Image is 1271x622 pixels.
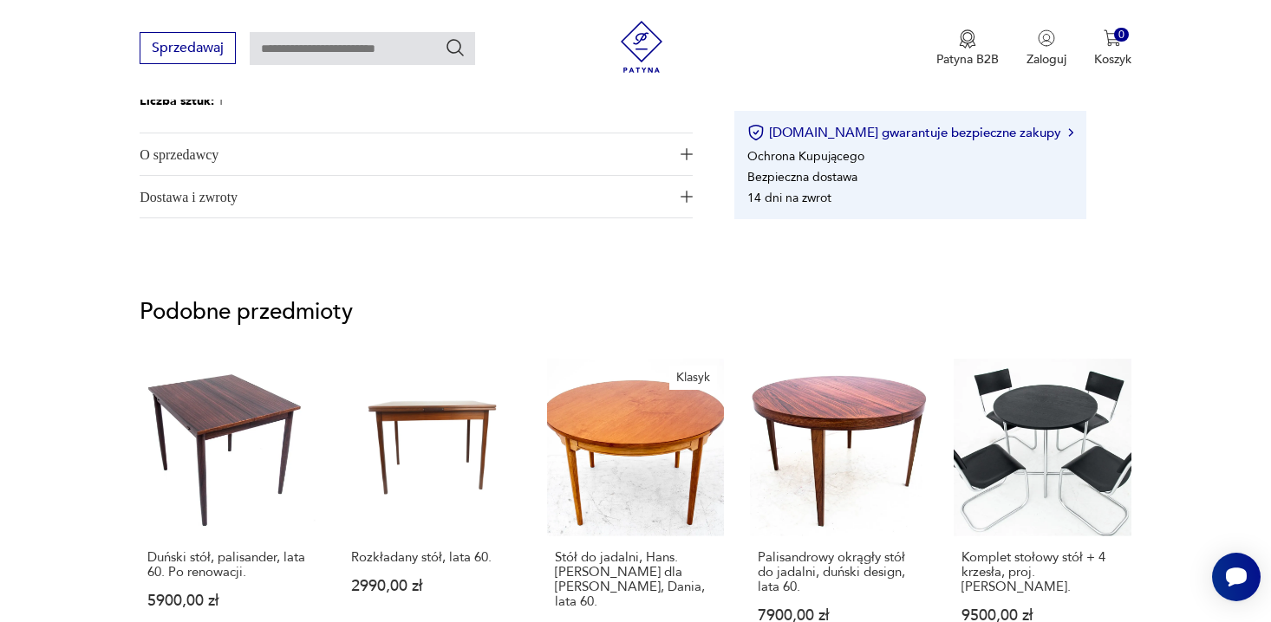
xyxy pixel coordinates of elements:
[140,133,669,175] span: O sprzedawcy
[140,301,1131,322] p: Podobne przedmioty
[747,124,1072,141] button: [DOMAIN_NAME] gwarantuje bezpieczne zakupy
[147,593,310,608] p: 5900,00 zł
[351,579,513,593] p: 2990,00 zł
[147,550,310,580] p: Duński stół, palisander, lata 60. Po renowacji.
[140,90,289,112] p: 1
[140,176,669,217] span: Dostawa i zwroty
[445,37,466,58] button: Szukaj
[681,148,693,160] img: Ikona plusa
[140,43,236,55] a: Sprzedawaj
[140,32,236,64] button: Sprzedawaj
[555,550,717,609] p: Stół do jadalni, Hans. [PERSON_NAME] dla [PERSON_NAME], Dania, lata 60.
[1212,553,1261,601] iframe: Smartsupp widget button
[1094,29,1131,68] button: 0Koszyk
[140,176,693,217] button: Ikona plusaDostawa i zwroty
[961,550,1124,594] p: Komplet stołowy stół + 4 krzesła, proj. [PERSON_NAME].
[747,124,765,141] img: Ikona certyfikatu
[140,93,214,109] b: Liczba sztuk:
[959,29,976,49] img: Ikona medalu
[1027,29,1066,68] button: Zaloguj
[1114,28,1129,42] div: 0
[351,550,513,565] p: Rozkładany stół, lata 60.
[747,168,857,185] li: Bezpieczna dostawa
[936,29,999,68] button: Patyna B2B
[1038,29,1055,47] img: Ikonka użytkownika
[747,189,831,205] li: 14 dni na zwrot
[681,191,693,203] img: Ikona plusa
[758,550,920,594] p: Palisandrowy okrągły stół do jadalni, duński design, lata 60.
[1094,51,1131,68] p: Koszyk
[616,21,668,73] img: Patyna - sklep z meblami i dekoracjami vintage
[1104,29,1121,47] img: Ikona koszyka
[747,147,864,164] li: Ochrona Kupującego
[140,133,693,175] button: Ikona plusaO sprzedawcy
[1027,51,1066,68] p: Zaloguj
[936,29,999,68] a: Ikona medaluPatyna B2B
[1068,128,1073,137] img: Ikona strzałki w prawo
[936,51,999,68] p: Patyna B2B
